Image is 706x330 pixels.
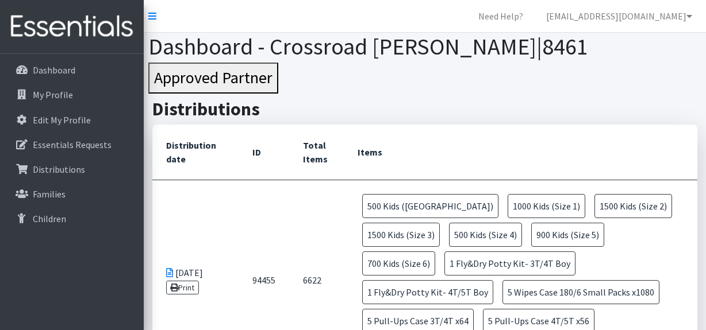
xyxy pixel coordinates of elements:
[148,63,278,94] button: Approved Partner
[5,7,139,46] img: HumanEssentials
[33,89,73,100] p: My Profile
[33,164,85,175] p: Distributions
[444,251,575,275] span: 1 Fly&Dry Potty Kit- 3T/4T Boy
[166,281,199,294] a: Print
[5,183,139,205] a: Families
[152,125,239,180] th: Distribution date
[344,125,697,180] th: Items
[33,139,112,150] p: Essentials Requests
[148,33,702,60] h1: Dashboard - Crossroad [PERSON_NAME]|8461
[449,223,522,247] span: 500 Kids (Size 4)
[33,188,66,200] p: Families
[594,194,672,218] span: 1500 Kids (Size 2)
[152,98,697,120] h2: Distributions
[5,108,139,131] a: Edit My Profile
[33,213,66,224] p: Children
[5,133,139,156] a: Essentials Requests
[537,5,701,28] a: [EMAIL_ADDRESS][DOMAIN_NAME]
[531,223,604,247] span: 900 Kids (Size 5)
[33,64,75,76] p: Dashboard
[502,280,659,304] span: 5 Wipes Case 180/6 Small Packs x1080
[5,59,139,81] a: Dashboard
[362,280,493,304] span: 1 Fly&Dry Potty Kit- 4T/5T Boy
[289,125,344,180] th: Total Items
[33,114,91,126] p: Edit My Profile
[469,5,532,28] a: Need Help?
[5,207,139,230] a: Children
[508,194,585,218] span: 1000 Kids (Size 1)
[362,194,498,218] span: 500 Kids ([GEOGRAPHIC_DATA])
[5,158,139,181] a: Distributions
[239,125,289,180] th: ID
[5,83,139,106] a: My Profile
[362,251,435,275] span: 700 Kids (Size 6)
[362,223,440,247] span: 1500 Kids (Size 3)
